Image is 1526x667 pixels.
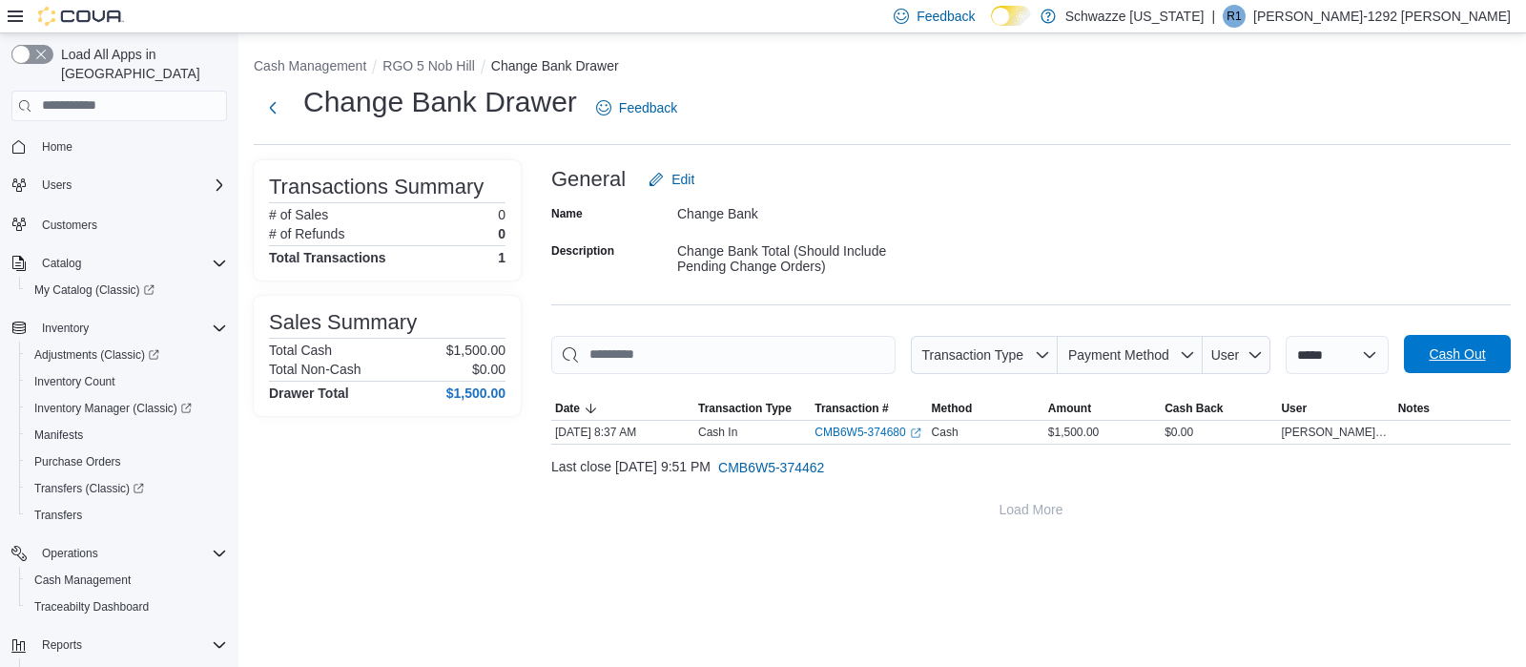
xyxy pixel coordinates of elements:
[34,135,80,158] a: Home
[27,504,90,527] a: Transfers
[34,599,149,615] span: Traceabilty Dashboard
[34,282,155,298] span: My Catalog (Classic)
[718,458,824,477] span: CMB6W5-374462
[27,595,227,618] span: Traceabilty Dashboard
[4,133,235,160] button: Home
[991,26,992,27] span: Dark Mode
[1211,347,1240,363] span: User
[4,540,235,567] button: Operations
[1223,5,1246,28] div: Reggie-1292 Gutierrez
[446,343,505,358] p: $1,500.00
[34,454,121,469] span: Purchase Orders
[921,347,1023,363] span: Transaction Type
[1048,425,1099,440] span: $1,500.00
[269,343,332,358] h6: Total Cash
[34,427,83,443] span: Manifests
[34,401,192,416] span: Inventory Manager (Classic)
[254,56,1511,79] nav: An example of EuiBreadcrumbs
[27,397,199,420] a: Inventory Manager (Classic)
[1068,347,1169,363] span: Payment Method
[1394,397,1511,420] button: Notes
[42,218,97,233] span: Customers
[34,212,227,236] span: Customers
[34,508,82,523] span: Transfers
[254,58,366,73] button: Cash Management
[42,546,98,561] span: Operations
[694,397,811,420] button: Transaction Type
[269,386,349,401] h4: Drawer Total
[27,424,227,447] span: Manifests
[551,490,1511,529] button: Load More
[19,594,235,620] button: Traceabilty Dashboard
[42,637,82,653] span: Reports
[815,401,888,416] span: Transaction #
[269,250,386,265] h4: Total Transactions
[27,370,123,393] a: Inventory Count
[27,279,227,302] span: My Catalog (Classic)
[1044,397,1161,420] button: Amount
[19,502,235,529] button: Transfers
[910,427,921,439] svg: External link
[254,89,292,127] button: Next
[38,7,124,26] img: Cova
[4,632,235,658] button: Reports
[27,595,156,618] a: Traceabilty Dashboard
[27,370,227,393] span: Inventory Count
[27,477,227,500] span: Transfers (Classic)
[269,207,328,222] h6: # of Sales
[42,256,81,271] span: Catalog
[4,172,235,198] button: Users
[19,567,235,594] button: Cash Management
[551,421,694,444] div: [DATE] 8:37 AM
[711,448,832,487] button: CMB6W5-374462
[19,475,235,502] a: Transfers (Classic)
[1065,5,1205,28] p: Schwazze [US_STATE]
[815,425,920,440] a: CMB6W5-374680External link
[19,368,235,395] button: Inventory Count
[27,344,167,366] a: Adjustments (Classic)
[19,342,235,368] a: Adjustments (Classic)
[19,277,235,303] a: My Catalog (Classic)
[34,374,115,389] span: Inventory Count
[551,448,1511,487] div: Last close [DATE] 9:51 PM
[928,397,1044,420] button: Method
[34,174,79,197] button: Users
[551,397,694,420] button: Date
[34,317,96,340] button: Inventory
[34,573,131,588] span: Cash Management
[42,139,72,155] span: Home
[19,448,235,475] button: Purchase Orders
[34,481,144,496] span: Transfers (Classic)
[588,89,685,127] a: Feedback
[34,634,90,657] button: Reports
[472,362,505,377] p: $0.00
[551,336,896,374] input: This is a search bar. As you type, the results lower in the page will automatically filter.
[19,422,235,448] button: Manifests
[27,450,129,473] a: Purchase Orders
[34,542,106,565] button: Operations
[269,176,484,198] h3: Transactions Summary
[1161,397,1277,420] button: Cash Back
[1398,401,1430,416] span: Notes
[27,477,152,500] a: Transfers (Classic)
[641,160,702,198] button: Edit
[4,250,235,277] button: Catalog
[1404,335,1511,373] button: Cash Out
[34,214,105,237] a: Customers
[491,58,619,73] button: Change Bank Drawer
[1165,401,1223,416] span: Cash Back
[1281,401,1307,416] span: User
[917,7,975,26] span: Feedback
[27,397,227,420] span: Inventory Manager (Classic)
[698,401,792,416] span: Transaction Type
[1281,425,1390,440] span: [PERSON_NAME]-1139 [PERSON_NAME]
[1048,401,1091,416] span: Amount
[555,401,580,416] span: Date
[303,83,577,121] h1: Change Bank Drawer
[27,279,162,302] a: My Catalog (Classic)
[1227,5,1241,28] span: R1
[27,424,91,447] a: Manifests
[1277,397,1393,420] button: User
[269,226,344,241] h6: # of Refunds
[932,425,959,440] span: Cash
